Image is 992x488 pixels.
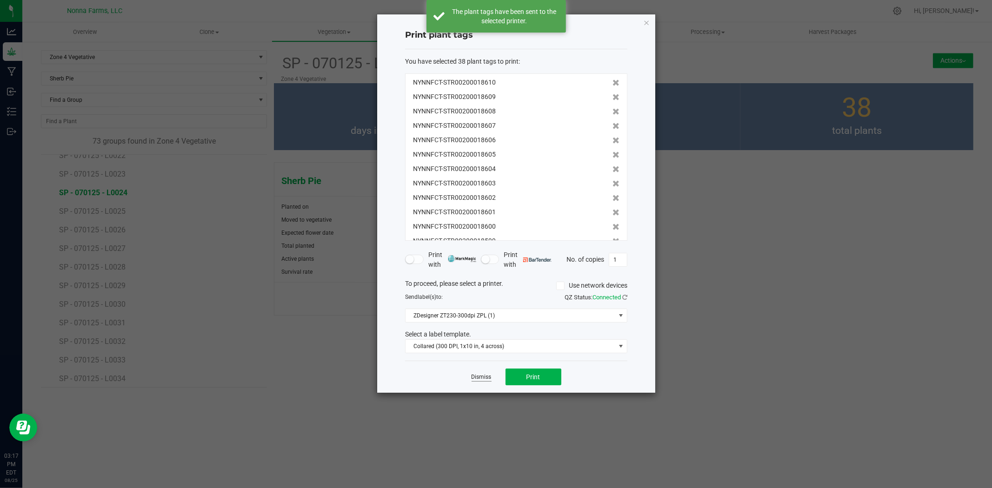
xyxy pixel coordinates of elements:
[413,178,496,188] span: NYNNFCT-STR00200018603
[413,92,496,102] span: NYNNFCT-STR00200018609
[398,330,634,339] div: Select a label template.
[523,257,552,262] img: bartender.png
[556,281,627,290] label: Use network devices
[566,255,604,263] span: No. of copies
[405,57,627,66] div: :
[565,294,627,301] span: QZ Status:
[504,250,552,270] span: Print with
[413,207,496,217] span: NYNNFCT-STR00200018601
[450,7,559,26] div: The plant tags have been sent to the selected printer.
[413,135,496,145] span: NYNNFCT-STR00200018606
[9,414,37,442] iframe: Resource center
[406,340,615,353] span: Collared (300 DPI, 1x10 in, 4 across)
[413,164,496,174] span: NYNNFCT-STR00200018604
[405,29,627,41] h4: Print plant tags
[448,255,476,262] img: mark_magic_cybra.png
[405,294,443,300] span: Send to:
[413,193,496,203] span: NYNNFCT-STR00200018602
[413,121,496,131] span: NYNNFCT-STR00200018607
[418,294,436,300] span: label(s)
[413,150,496,159] span: NYNNFCT-STR00200018605
[526,373,540,381] span: Print
[593,294,621,301] span: Connected
[413,222,496,231] span: NYNNFCT-STR00200018600
[472,373,492,381] a: Dismiss
[405,58,519,65] span: You have selected 38 plant tags to print
[413,78,496,87] span: NYNNFCT-STR00200018610
[413,236,496,246] span: NYNNFCT-STR00200018599
[398,279,634,293] div: To proceed, please select a printer.
[406,309,615,322] span: ZDesigner ZT230-300dpi ZPL (1)
[506,369,561,385] button: Print
[413,106,496,116] span: NYNNFCT-STR00200018608
[428,250,476,270] span: Print with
